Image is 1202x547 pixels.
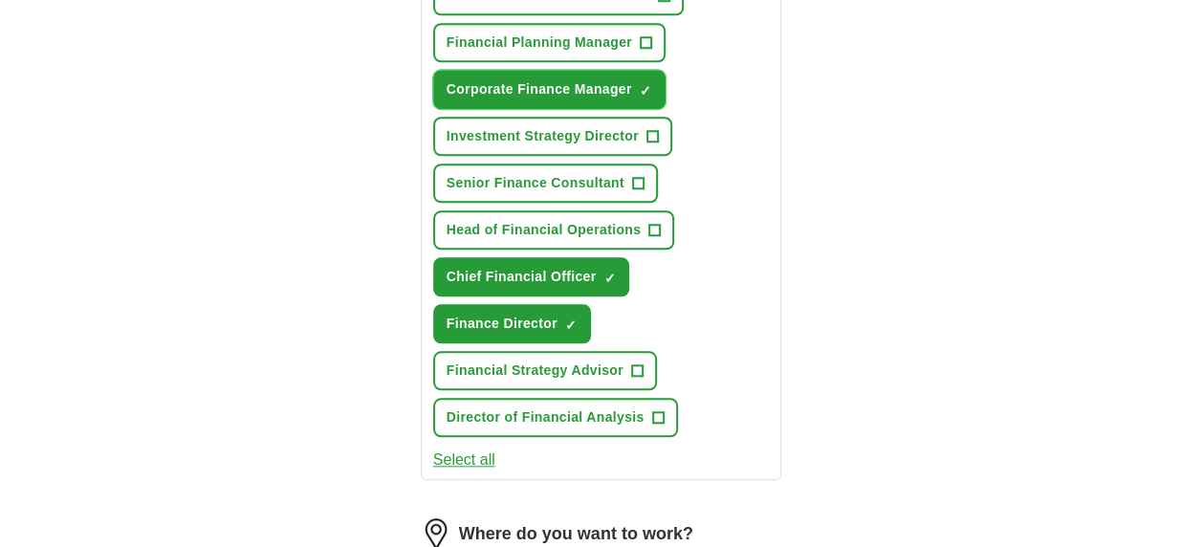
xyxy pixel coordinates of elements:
span: ✓ [640,83,651,98]
span: ✓ [565,317,577,333]
button: Finance Director✓ [433,304,591,343]
span: Finance Director [447,314,557,334]
button: Head of Financial Operations [433,210,675,250]
label: Where do you want to work? [459,521,693,547]
span: Corporate Finance Manager [447,79,632,99]
span: Financial Strategy Advisor [447,361,623,381]
button: Chief Financial Officer✓ [433,257,630,296]
button: Corporate Finance Manager✓ [433,70,666,109]
button: Investment Strategy Director [433,117,672,156]
span: Chief Financial Officer [447,267,597,287]
button: Select all [433,449,495,471]
span: Investment Strategy Director [447,126,639,146]
button: Financial Planning Manager [433,23,666,62]
span: ✓ [603,271,615,286]
button: Senior Finance Consultant [433,164,658,203]
button: Director of Financial Analysis [433,398,678,437]
button: Financial Strategy Advisor [433,351,657,390]
span: Financial Planning Manager [447,33,632,53]
span: Director of Financial Analysis [447,407,645,427]
span: Senior Finance Consultant [447,173,624,193]
span: Head of Financial Operations [447,220,642,240]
